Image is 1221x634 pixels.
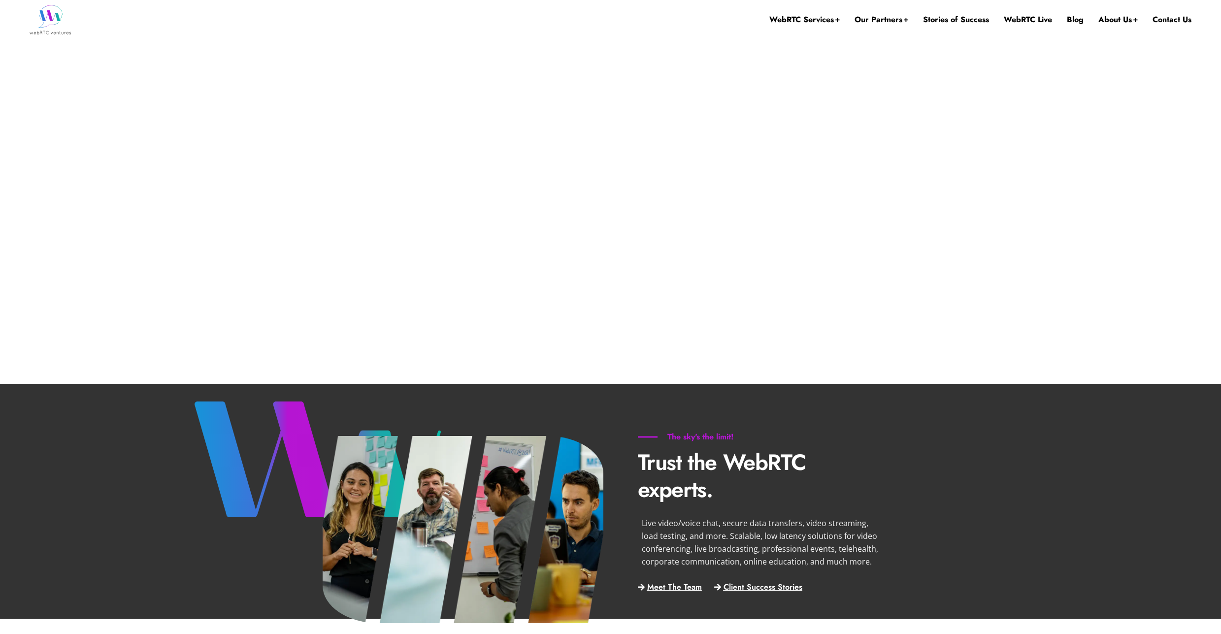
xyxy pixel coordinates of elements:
[30,5,71,34] img: WebRTC.ventures
[638,583,702,592] a: Meet The Team
[638,449,884,503] p: Trust the WebRTC experts.
[647,583,702,592] span: Meet The Team
[642,517,880,568] p: Live video/voice chat, secure data transfers, video streaming, load testing, and more. Scalable, ...
[714,583,802,592] a: Client Success Stories
[724,583,802,592] span: Client Success Stories
[638,432,763,442] h6: The sky's the limit!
